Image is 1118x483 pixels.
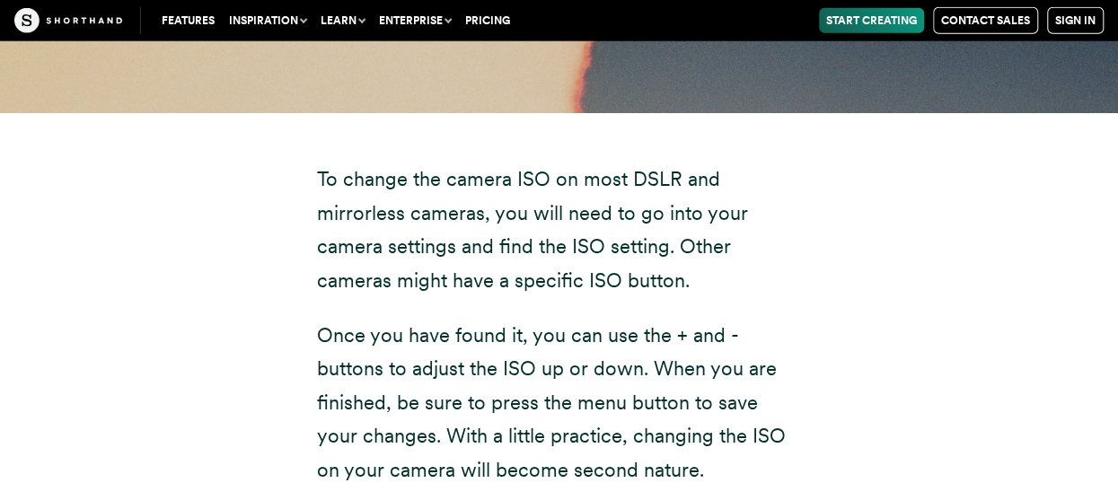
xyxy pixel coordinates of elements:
a: Sign in [1047,7,1104,34]
a: Contact Sales [933,7,1038,34]
button: Learn [313,8,372,33]
a: Start Creating [819,8,924,33]
button: Enterprise [372,8,458,33]
p: To change the camera ISO on most DSLR and mirrorless cameras, you will need to go into your camer... [317,162,802,297]
img: The Craft [14,8,122,33]
a: Pricing [458,8,517,33]
a: Features [154,8,222,33]
button: Inspiration [222,8,313,33]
